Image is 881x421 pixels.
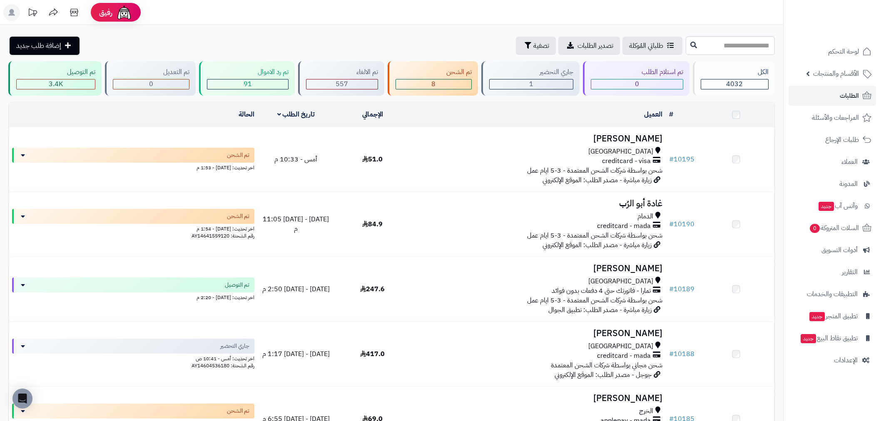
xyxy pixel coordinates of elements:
span: [DATE] - [DATE] 11:05 م [263,214,329,234]
span: 4032 [726,79,743,89]
a: طلبات الإرجاع [789,130,876,150]
a: تم استلام الطلب 0 [581,61,691,96]
a: تم التوصيل 3.4K [7,61,103,96]
a: لوحة التحكم [789,42,876,62]
span: الأقسام والمنتجات [813,68,859,79]
span: المدونة [839,178,858,190]
span: تمارا - فاتورتك حتى 4 دفعات بدون فوائد [552,286,651,296]
span: 3.4K [49,79,63,89]
div: تم التعديل [113,67,190,77]
span: وآتس آب [818,200,858,212]
span: طلبات الإرجاع [825,134,859,146]
a: #10190 [669,219,694,229]
span: جاري التحضير [220,342,249,350]
div: 8 [396,79,471,89]
span: creditcard - visa [602,156,651,166]
span: لوحة التحكم [828,46,859,57]
span: [GEOGRAPHIC_DATA] [588,342,653,351]
div: اخر تحديث: أمس - 10:41 ص [12,354,254,362]
h3: [PERSON_NAME] [414,329,662,338]
span: طلباتي المُوكلة [629,41,663,51]
span: [DATE] - [DATE] 1:17 م [262,349,330,359]
a: #10188 [669,349,694,359]
span: 417.0 [360,349,385,359]
span: شحن مجاني بواسطة شركات الشحن المعتمدة [551,360,662,370]
div: 1 [490,79,573,89]
span: [GEOGRAPHIC_DATA] [588,147,653,156]
div: Open Intercom Messenger [12,389,32,409]
span: التقارير [842,266,858,278]
a: السلات المتروكة0 [789,218,876,238]
a: تطبيق نقاط البيعجديد [789,328,876,348]
span: زيارة مباشرة - مصدر الطلب: تطبيق الجوال [548,305,652,315]
a: تم رد الاموال 91 [197,61,296,96]
div: 3375 [17,79,95,89]
div: تم الشحن [396,67,472,77]
div: 0 [591,79,683,89]
span: 0 [635,79,639,89]
a: المراجعات والأسئلة [789,108,876,128]
span: 0 [810,224,820,233]
div: اخر تحديث: [DATE] - 1:53 م [12,163,254,171]
a: وآتس آبجديد [789,196,876,216]
span: 1 [529,79,533,89]
h3: غادة أبو الرُب [414,199,662,208]
a: التطبيقات والخدمات [789,284,876,304]
div: جاري التحضير [489,67,574,77]
a: تصدير الطلبات [558,37,620,55]
span: # [669,349,674,359]
div: تم رد الاموال [207,67,289,77]
span: تطبيق المتجر [809,310,858,322]
a: المدونة [789,174,876,194]
div: 0 [113,79,189,89]
div: 91 [207,79,288,89]
a: تاريخ الطلب [277,109,315,119]
span: تم الشحن [227,407,249,415]
span: جديد [809,312,825,321]
span: شحن بواسطة شركات الشحن المعتمدة - 3-5 ايام عمل [527,295,662,305]
span: إضافة طلب جديد [16,41,61,51]
div: اخر تحديث: [DATE] - 1:54 م [12,224,254,233]
span: 91 [244,79,252,89]
div: تم التوصيل [16,67,95,77]
a: تم الشحن 8 [386,61,480,96]
span: 8 [431,79,436,89]
span: 51.0 [362,154,383,164]
span: 557 [336,79,348,89]
span: رقم الشحنة: AY14641559120 [192,232,254,240]
span: تم الشحن [227,151,249,159]
span: تم التوصيل [225,281,249,289]
div: 557 [306,79,378,89]
img: ai-face.png [116,4,132,21]
a: العميل [644,109,662,119]
span: زيارة مباشرة - مصدر الطلب: الموقع الإلكتروني [543,240,652,250]
span: شحن بواسطة شركات الشحن المعتمدة - 3-5 ايام عمل [527,230,662,240]
span: الإعدادات [834,354,858,366]
a: التقارير [789,262,876,282]
span: 84.9 [362,219,383,229]
span: رفيق [99,7,112,17]
img: logo-2.png [824,6,873,24]
div: الكل [701,67,769,77]
span: تصدير الطلبات [577,41,613,51]
a: الإجمالي [362,109,383,119]
span: تطبيق نقاط البيع [800,332,858,344]
span: زيارة مباشرة - مصدر الطلب: الموقع الإلكتروني [543,175,652,185]
span: creditcard - mada [597,221,651,231]
a: الطلبات [789,86,876,106]
span: رقم الشحنة: AY14604536180 [192,362,254,369]
span: المراجعات والأسئلة [812,112,859,124]
span: أدوات التسويق [821,244,858,256]
span: 0 [149,79,153,89]
span: creditcard - mada [597,351,651,361]
span: تصفية [533,41,549,51]
span: السلات المتروكة [809,222,859,234]
span: التطبيقات والخدمات [807,288,858,300]
span: # [669,284,674,294]
span: الدمام [637,212,653,221]
a: طلباتي المُوكلة [622,37,682,55]
span: تم الشحن [227,212,249,220]
span: شحن بواسطة شركات الشحن المعتمدة - 3-5 ايام عمل [527,166,662,176]
a: #10195 [669,154,694,164]
a: العملاء [789,152,876,172]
